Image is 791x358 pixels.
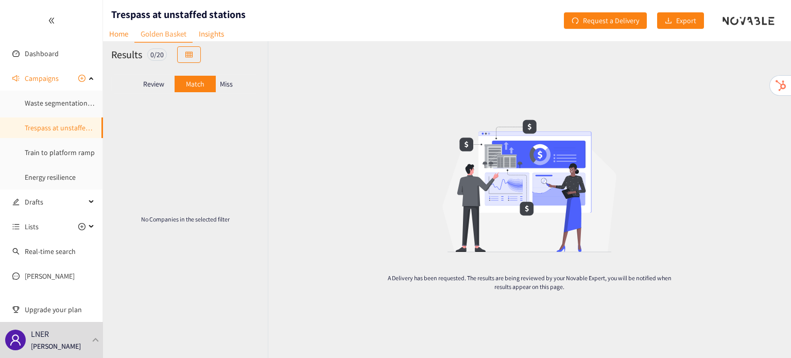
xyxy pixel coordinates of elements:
button: downloadExport [657,12,704,29]
a: Golden Basket [134,26,193,43]
p: Review [143,80,164,88]
span: unordered-list [12,223,20,230]
p: Miss [220,80,233,88]
button: redoRequest a Delivery [564,12,647,29]
span: plus-circle [78,223,85,230]
div: 0 / 20 [147,48,167,61]
a: Home [103,26,134,42]
span: table [185,51,193,59]
a: [PERSON_NAME] [25,271,75,281]
a: Trespass at unstaffed stations [25,123,116,132]
a: Real-time search [25,247,76,256]
a: Energy resilience [25,173,76,182]
span: sound [12,75,20,82]
button: table [177,46,201,63]
span: Request a Delivery [583,15,639,26]
span: edit [12,198,20,206]
span: double-left [48,17,55,24]
span: redo [572,17,579,25]
span: download [665,17,672,25]
span: Export [676,15,696,26]
a: Waste segmentation and sorting [25,98,124,108]
h2: Results [111,47,142,62]
p: A Delivery has been requested. The results are being reviewed by your Novable Expert, you will be... [379,274,680,291]
p: LNER [31,328,49,340]
iframe: Chat Widget [740,309,791,358]
a: Train to platform ramp [25,148,95,157]
span: plus-circle [78,75,85,82]
a: My favourites [25,291,95,311]
span: Drafts [25,192,85,212]
p: No Companies in the selected filter [136,215,235,224]
span: trophy [12,306,20,313]
h1: Trespass at unstaffed stations [111,7,246,22]
span: Upgrade your plan [25,299,95,320]
p: [PERSON_NAME] [31,340,81,352]
p: Match [186,80,204,88]
span: user [9,334,22,346]
span: Lists [25,216,39,237]
a: Dashboard [25,49,59,58]
span: Campaigns [25,68,59,89]
a: Insights [193,26,230,42]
